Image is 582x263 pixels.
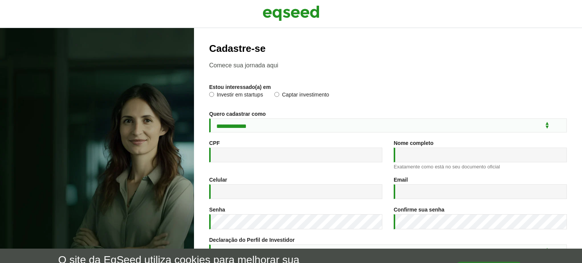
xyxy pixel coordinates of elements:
[394,164,567,169] div: Exatamente como está no seu documento oficial
[209,92,263,100] label: Investir em startups
[209,84,271,90] label: Estou interessado(a) em
[209,177,227,182] label: Celular
[209,43,567,54] h2: Cadastre-se
[209,92,214,97] input: Investir em startups
[209,62,567,69] p: Comece sua jornada aqui
[394,140,433,146] label: Nome completo
[394,177,408,182] label: Email
[209,237,295,243] label: Declaração do Perfil de Investidor
[209,111,266,117] label: Quero cadastrar como
[209,140,220,146] label: CPF
[274,92,279,97] input: Captar investimento
[274,92,329,100] label: Captar investimento
[209,207,225,212] label: Senha
[394,207,444,212] label: Confirme sua senha
[263,4,319,23] img: EqSeed Logo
